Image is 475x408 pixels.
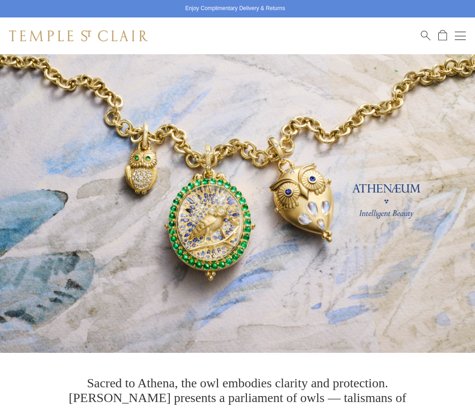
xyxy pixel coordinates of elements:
p: Enjoy Complimentary Delivery & Returns [185,4,285,13]
a: Search [421,30,430,41]
a: Open Shopping Bag [438,30,447,41]
button: Open navigation [455,30,466,41]
img: Temple St. Clair [9,30,148,41]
